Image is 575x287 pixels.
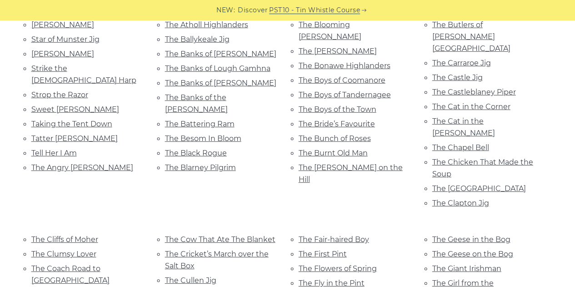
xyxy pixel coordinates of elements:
[216,5,235,15] span: NEW:
[31,91,88,99] a: Strop the Razor
[165,64,270,73] a: The Banks of Lough Gamhna
[299,264,377,273] a: The Flowers of Spring
[165,120,235,128] a: The Battering Ram
[432,199,489,207] a: The Clapton Jig
[432,250,513,258] a: The Geese on the Bog
[299,61,390,70] a: The Bonawe Highlanders
[299,250,347,258] a: The First Pint
[31,50,94,58] a: [PERSON_NAME]
[299,120,375,128] a: The Bride’s Favourite
[432,102,510,111] a: The Cat in the Corner
[165,134,241,143] a: The Besom In Bloom
[165,50,276,58] a: The Banks of [PERSON_NAME]
[165,250,269,270] a: The Cricket’s March over the Salt Box
[299,105,376,114] a: The Boys of the Town
[31,235,98,244] a: The Cliffs of Moher
[299,47,377,55] a: The [PERSON_NAME]
[31,134,118,143] a: Tatter [PERSON_NAME]
[299,20,361,41] a: The Blooming [PERSON_NAME]
[165,35,230,44] a: The Ballykeale Jig
[165,235,275,244] a: The Cow That Ate The Blanket
[299,76,385,85] a: The Boys of Coomanore
[165,79,276,87] a: The Banks of [PERSON_NAME]
[31,149,77,157] a: Tell Her I Am
[432,88,516,96] a: The Castleblaney Piper
[31,264,110,285] a: The Coach Road to [GEOGRAPHIC_DATA]
[299,91,391,99] a: The Boys of Tandernagee
[432,264,501,273] a: The Giant Irishman
[432,235,510,244] a: The Geese in the Bog
[31,250,96,258] a: The Clumsy Lover
[432,117,495,137] a: The Cat in the [PERSON_NAME]
[432,20,510,53] a: The Butlers of [PERSON_NAME][GEOGRAPHIC_DATA]
[165,276,216,285] a: The Cullen Jig
[31,35,100,44] a: Star of Munster Jig
[269,5,360,15] a: PST10 - Tin Whistle Course
[432,143,489,152] a: The Chapel Bell
[299,149,368,157] a: The Burnt Old Man
[299,163,403,184] a: The [PERSON_NAME] on the Hill
[31,120,112,128] a: Taking the Tent Down
[299,235,369,244] a: The Fair-haired Boy
[432,73,483,82] a: The Castle Jig
[299,134,371,143] a: The Bunch of Roses
[432,184,526,193] a: The [GEOGRAPHIC_DATA]
[432,158,533,178] a: The Chicken That Made the Soup
[31,20,94,29] a: [PERSON_NAME]
[165,149,227,157] a: The Black Rogue
[165,163,236,172] a: The Blarney Pilgrim
[238,5,268,15] span: Discover
[432,59,491,67] a: The Carraroe Jig
[31,105,119,114] a: Sweet [PERSON_NAME]
[31,64,136,85] a: Strike the [DEMOGRAPHIC_DATA] Harp
[165,93,228,114] a: The Banks of the [PERSON_NAME]
[165,20,248,29] a: The Atholl Highlanders
[31,163,133,172] a: The Angry [PERSON_NAME]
